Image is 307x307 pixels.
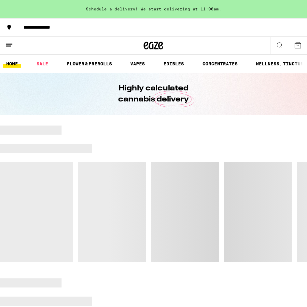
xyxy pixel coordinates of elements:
[3,60,21,68] a: HOME
[100,83,207,105] h1: Highly calculated cannabis delivery
[199,60,241,68] a: CONCENTRATES
[127,60,148,68] a: VAPES
[63,60,115,68] a: FLOWER & PREROLLS
[160,60,187,68] a: EDIBLES
[33,60,51,68] a: SALE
